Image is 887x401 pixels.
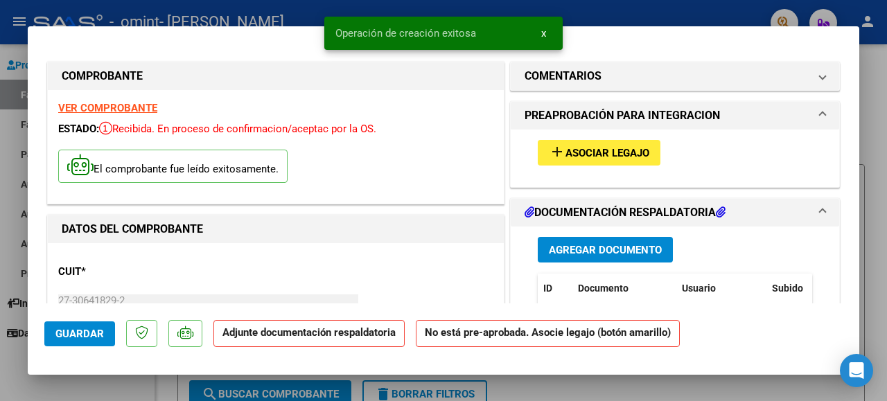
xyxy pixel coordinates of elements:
strong: No está pre-aprobada. Asocie legajo (botón amarillo) [416,320,680,347]
span: Guardar [55,328,104,340]
span: x [541,27,546,39]
span: Agregar Documento [549,244,662,256]
button: Guardar [44,321,115,346]
div: PREAPROBACIÓN PARA INTEGRACION [511,130,839,187]
mat-expansion-panel-header: COMENTARIOS [511,62,839,90]
span: Operación de creación exitosa [335,26,476,40]
span: Usuario [682,283,716,294]
mat-icon: add [549,143,565,160]
datatable-header-cell: Usuario [676,274,766,303]
datatable-header-cell: Documento [572,274,676,303]
p: CUIT [58,264,188,280]
strong: DATOS DEL COMPROBANTE [62,222,203,235]
datatable-header-cell: Subido [766,274,836,303]
span: ESTADO: [58,123,99,135]
h1: DOCUMENTACIÓN RESPALDATORIA [525,204,726,221]
h1: PREAPROBACIÓN PARA INTEGRACION [525,107,720,124]
p: El comprobante fue leído exitosamente. [58,150,288,184]
mat-expansion-panel-header: PREAPROBACIÓN PARA INTEGRACION [511,102,839,130]
button: x [530,21,557,46]
button: Agregar Documento [538,237,673,262]
h1: COMENTARIOS [525,68,601,84]
button: Asociar Legajo [538,140,660,166]
strong: Adjunte documentación respaldatoria [222,326,396,339]
span: ID [543,283,552,294]
strong: COMPROBANTE [62,69,143,82]
mat-expansion-panel-header: DOCUMENTACIÓN RESPALDATORIA [511,199,839,226]
div: Open Intercom Messenger [840,354,873,387]
a: VER COMPROBANTE [58,102,157,114]
span: Recibida. En proceso de confirmacion/aceptac por la OS. [99,123,376,135]
datatable-header-cell: ID [538,274,572,303]
span: Documento [578,283,629,294]
span: Subido [772,283,803,294]
span: Asociar Legajo [565,147,649,159]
